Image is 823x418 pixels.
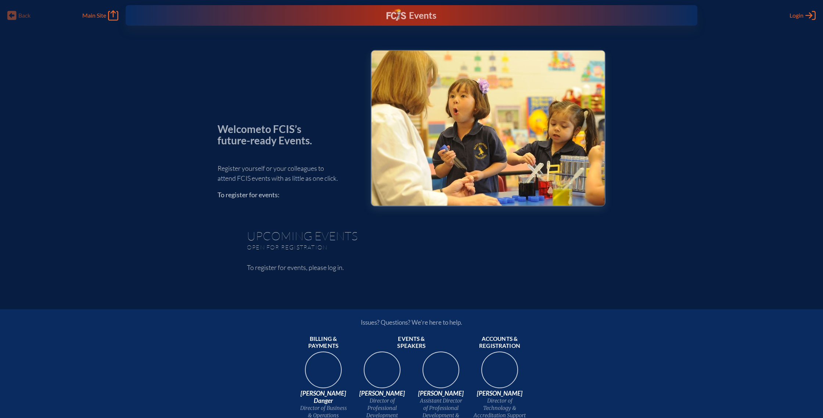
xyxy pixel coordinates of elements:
[300,349,347,396] img: 9c64f3fb-7776-47f4-83d7-46a341952595
[282,318,541,326] p: Issues? Questions? We’re here to help.
[280,9,543,22] div: FCIS Events — Future ready
[247,263,576,273] p: To register for events, please log in.
[218,123,320,147] p: Welcome to FCIS’s future-ready Events.
[371,51,605,206] img: Events
[247,230,576,242] h1: Upcoming Events
[473,335,526,350] span: Accounts & registration
[297,390,350,404] span: [PERSON_NAME] Danger
[476,349,523,396] img: b1ee34a6-5a78-4519-85b2-7190c4823173
[790,12,804,19] span: Login
[247,244,441,251] p: Open for registration
[218,163,359,183] p: Register yourself or your colleagues to attend FCIS events with as little as one click.
[414,390,467,397] span: [PERSON_NAME]
[82,10,118,21] a: Main Site
[359,349,406,396] img: 94e3d245-ca72-49ea-9844-ae84f6d33c0f
[297,335,350,350] span: Billing & payments
[473,390,526,397] span: [PERSON_NAME]
[417,349,464,396] img: 545ba9c4-c691-43d5-86fb-b0a622cbeb82
[356,390,409,397] span: [PERSON_NAME]
[218,190,359,200] p: To register for events:
[82,12,106,19] span: Main Site
[385,335,438,350] span: Events & speakers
